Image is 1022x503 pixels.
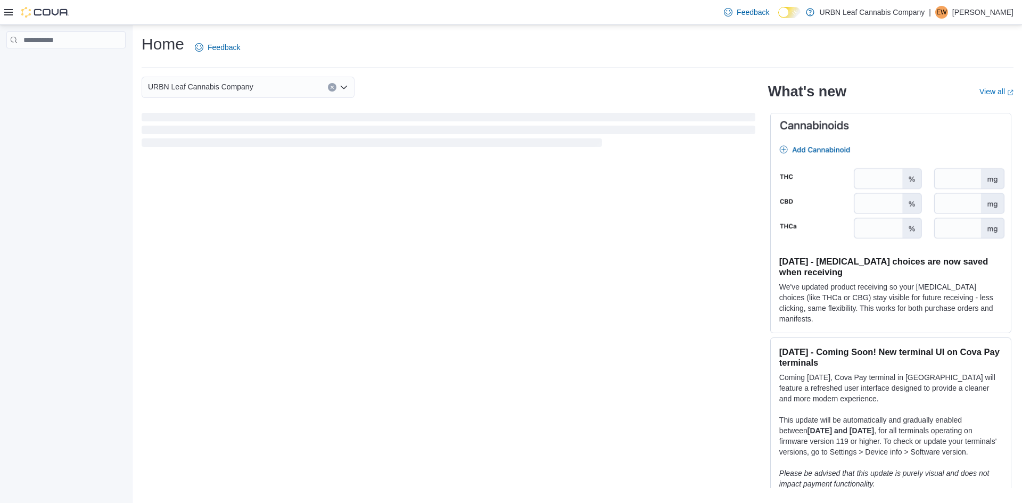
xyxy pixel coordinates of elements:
[142,34,184,55] h1: Home
[328,83,336,92] button: Clear input
[768,83,846,100] h2: What's new
[935,6,948,19] div: Emily Wotherspoon
[779,256,1002,277] h3: [DATE] - [MEDICAL_DATA] choices are now saved when receiving
[778,7,801,18] input: Dark Mode
[778,18,779,19] span: Dark Mode
[820,6,925,19] p: URBN Leaf Cannabis Company
[779,282,1002,324] p: We've updated product receiving so your [MEDICAL_DATA] choices (like THCa or CBG) stay visible fo...
[340,83,348,92] button: Open list of options
[779,372,1002,404] p: Coming [DATE], Cova Pay terminal in [GEOGRAPHIC_DATA] will feature a refreshed user interface des...
[737,7,769,18] span: Feedback
[936,6,946,19] span: EW
[191,37,244,58] a: Feedback
[952,6,1013,19] p: [PERSON_NAME]
[720,2,773,23] a: Feedback
[1007,89,1013,96] svg: External link
[148,80,253,93] span: URBN Leaf Cannabis Company
[21,7,69,18] img: Cova
[6,51,126,76] nav: Complex example
[142,115,755,149] span: Loading
[779,415,1002,457] p: This update will be automatically and gradually enabled between , for all terminals operating on ...
[929,6,931,19] p: |
[208,42,240,53] span: Feedback
[979,87,1013,96] a: View allExternal link
[779,469,990,488] em: Please be advised that this update is purely visual and does not impact payment functionality.
[779,347,1002,368] h3: [DATE] - Coming Soon! New terminal UI on Cova Pay terminals
[807,426,874,435] strong: [DATE] and [DATE]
